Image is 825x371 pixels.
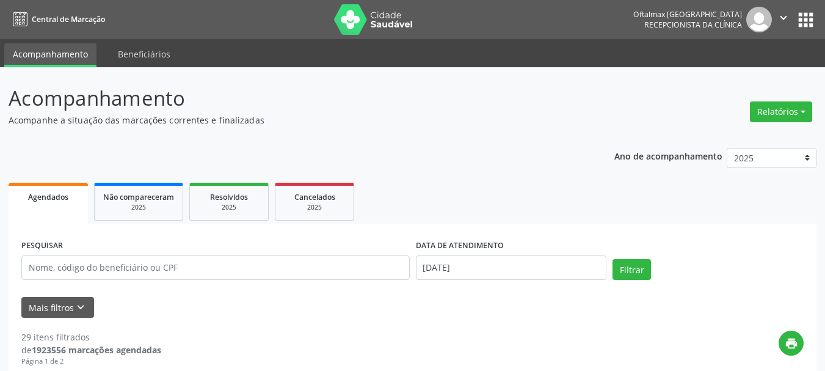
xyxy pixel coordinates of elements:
div: 2025 [103,203,174,212]
button: print [779,331,804,356]
div: de [21,343,161,356]
i: print [785,337,798,350]
a: Acompanhamento [4,43,96,67]
img: img [746,7,772,32]
input: Selecione um intervalo [416,255,607,280]
div: 29 itens filtrados [21,331,161,343]
button: Mais filtroskeyboard_arrow_down [21,297,94,318]
button: apps [795,9,816,31]
a: Beneficiários [109,43,179,65]
span: Cancelados [294,192,335,202]
button: Relatórios [750,101,812,122]
p: Acompanhe a situação das marcações correntes e finalizadas [9,114,574,127]
button:  [772,7,795,32]
a: Central de Marcação [9,9,105,29]
span: Central de Marcação [32,14,105,24]
i: keyboard_arrow_down [74,301,87,314]
div: 2025 [198,203,260,212]
p: Acompanhamento [9,83,574,114]
button: Filtrar [612,259,651,280]
strong: 1923556 marcações agendadas [32,344,161,356]
i:  [777,11,790,24]
div: 2025 [284,203,345,212]
label: PESQUISAR [21,237,63,255]
span: Resolvidos [210,192,248,202]
label: DATA DE ATENDIMENTO [416,237,504,255]
div: Oftalmax [GEOGRAPHIC_DATA] [633,9,742,20]
input: Nome, código do beneficiário ou CPF [21,255,410,280]
span: Agendados [28,192,68,202]
p: Ano de acompanhamento [614,148,722,163]
span: Não compareceram [103,192,174,202]
span: Recepcionista da clínica [644,20,742,30]
div: Página 1 de 2 [21,356,161,367]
